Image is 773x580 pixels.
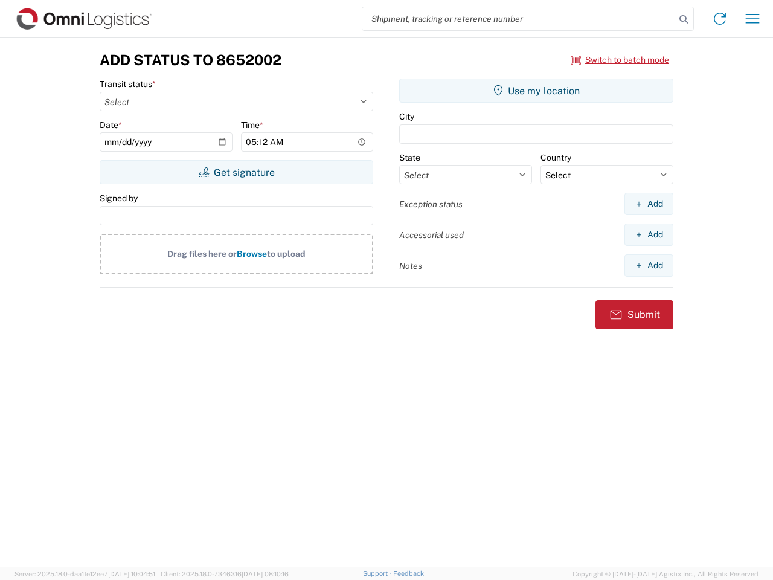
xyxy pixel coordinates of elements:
[167,249,237,259] span: Drag files here or
[573,569,759,579] span: Copyright © [DATE]-[DATE] Agistix Inc., All Rights Reserved
[399,199,463,210] label: Exception status
[161,570,289,578] span: Client: 2025.18.0-7346316
[399,230,464,240] label: Accessorial used
[595,300,673,329] button: Submit
[100,160,373,184] button: Get signature
[624,193,673,215] button: Add
[399,79,673,103] button: Use my location
[399,111,414,122] label: City
[100,79,156,89] label: Transit status
[399,260,422,271] label: Notes
[393,570,424,577] a: Feedback
[14,570,155,578] span: Server: 2025.18.0-daa1fe12ee7
[399,152,420,163] label: State
[624,224,673,246] button: Add
[100,120,122,130] label: Date
[571,50,669,70] button: Switch to batch mode
[100,51,281,69] h3: Add Status to 8652002
[100,193,138,204] label: Signed by
[242,570,289,578] span: [DATE] 08:10:16
[540,152,571,163] label: Country
[363,570,393,577] a: Support
[624,254,673,277] button: Add
[237,249,267,259] span: Browse
[241,120,263,130] label: Time
[267,249,306,259] span: to upload
[108,570,155,578] span: [DATE] 10:04:51
[362,7,675,30] input: Shipment, tracking or reference number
